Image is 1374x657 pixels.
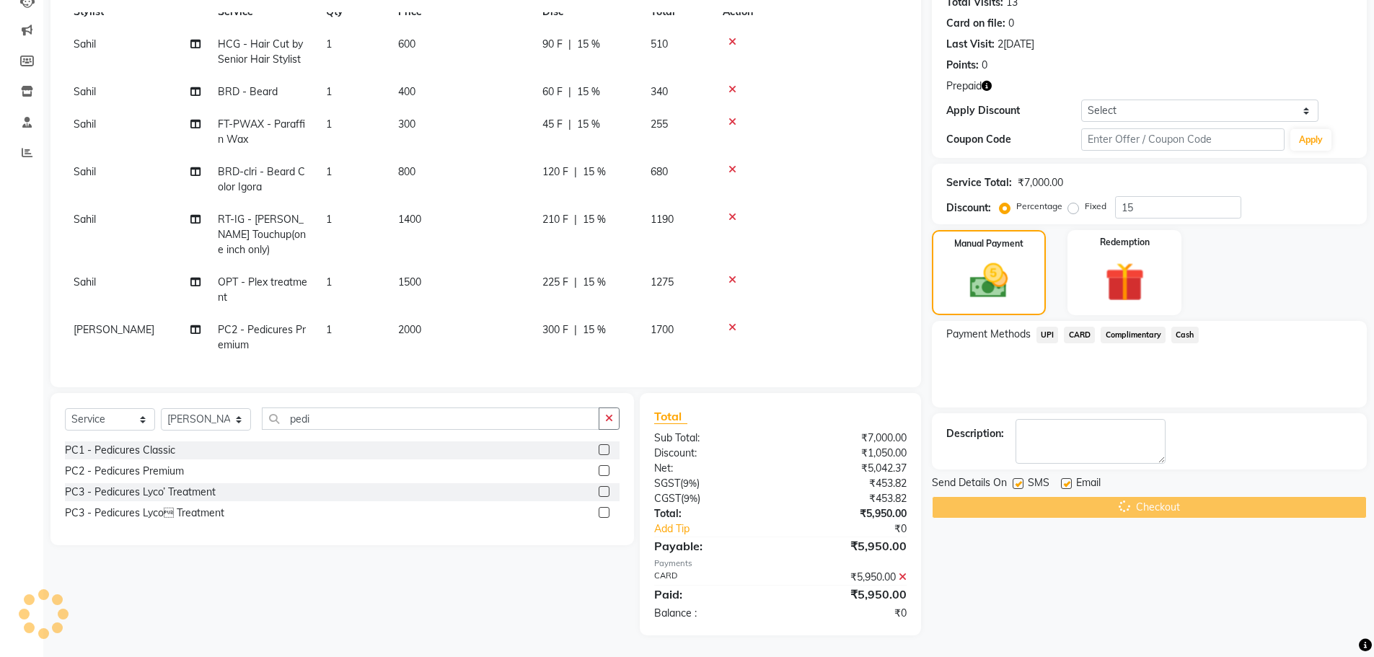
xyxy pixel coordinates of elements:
[1008,16,1014,31] div: 0
[780,586,917,603] div: ₹5,950.00
[583,212,606,227] span: 15 %
[398,38,415,50] span: 600
[651,85,668,98] span: 340
[651,213,674,226] span: 1190
[643,431,780,446] div: Sub Total:
[1101,327,1166,343] span: Complimentary
[780,506,917,521] div: ₹5,950.00
[946,79,982,94] span: Prepaid
[780,431,917,446] div: ₹7,000.00
[568,117,571,132] span: |
[74,213,96,226] span: Sahil
[643,506,780,521] div: Total:
[398,275,421,288] span: 1500
[780,606,917,621] div: ₹0
[398,118,415,131] span: 300
[643,606,780,621] div: Balance :
[577,117,600,132] span: 15 %
[218,213,306,256] span: RT-IG - [PERSON_NAME] Touchup(one inch only)
[218,275,307,304] span: OPT - Plex treatment
[542,117,563,132] span: 45 F
[326,118,332,131] span: 1
[218,85,278,98] span: BRD - Beard
[780,570,917,585] div: ₹5,950.00
[74,38,96,50] span: Sahil
[1064,327,1095,343] span: CARD
[651,323,674,336] span: 1700
[643,586,780,603] div: Paid:
[643,521,803,537] a: Add Tip
[1171,327,1199,343] span: Cash
[218,165,305,193] span: BRD-clri - Beard Color Igora
[780,476,917,491] div: ₹453.82
[326,275,332,288] span: 1
[542,212,568,227] span: 210 F
[651,275,674,288] span: 1275
[651,165,668,178] span: 680
[643,461,780,476] div: Net:
[954,237,1023,250] label: Manual Payment
[398,213,421,226] span: 1400
[780,461,917,476] div: ₹5,042.37
[998,37,1034,52] div: 2[DATE]
[577,37,600,52] span: 15 %
[946,58,979,73] div: Points:
[1018,175,1063,190] div: ₹7,000.00
[568,84,571,100] span: |
[803,521,917,537] div: ₹0
[583,275,606,290] span: 15 %
[643,476,780,491] div: ( )
[946,103,1082,118] div: Apply Discount
[74,85,96,98] span: Sahil
[326,38,332,50] span: 1
[574,275,577,290] span: |
[946,37,995,52] div: Last Visit:
[218,118,305,146] span: FT-PWAX - Paraffin Wax
[74,118,96,131] span: Sahil
[577,84,600,100] span: 15 %
[398,165,415,178] span: 800
[643,446,780,461] div: Discount:
[574,322,577,338] span: |
[946,426,1004,441] div: Description:
[1100,236,1150,249] label: Redemption
[654,477,680,490] span: SGST
[65,443,175,458] div: PC1 - Pedicures Classic
[326,165,332,178] span: 1
[946,175,1012,190] div: Service Total:
[654,409,687,424] span: Total
[1076,475,1101,493] span: Email
[74,323,154,336] span: [PERSON_NAME]
[326,323,332,336] span: 1
[654,492,681,505] span: CGST
[218,323,306,351] span: PC2 - Pedicures Premium
[932,475,1007,493] span: Send Details On
[1016,200,1062,213] label: Percentage
[982,58,987,73] div: 0
[542,322,568,338] span: 300 F
[643,491,780,506] div: ( )
[542,37,563,52] span: 90 F
[780,537,917,555] div: ₹5,950.00
[684,493,697,504] span: 9%
[574,212,577,227] span: |
[946,16,1005,31] div: Card on file:
[1093,257,1157,307] img: _gift.svg
[1028,475,1049,493] span: SMS
[643,570,780,585] div: CARD
[946,327,1031,342] span: Payment Methods
[1036,327,1059,343] span: UPI
[218,38,303,66] span: HCG - Hair Cut by Senior Hair Stylist
[65,506,224,521] div: PC3 - Pedicures Lyco Treatment
[398,85,415,98] span: 400
[542,164,568,180] span: 120 F
[65,485,216,500] div: PC3 - Pedicures Lyco’ Treatment
[1081,128,1285,151] input: Enter Offer / Coupon Code
[780,491,917,506] div: ₹453.82
[651,118,668,131] span: 255
[958,259,1020,303] img: _cash.svg
[1290,129,1331,151] button: Apply
[74,275,96,288] span: Sahil
[946,200,991,216] div: Discount:
[1085,200,1106,213] label: Fixed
